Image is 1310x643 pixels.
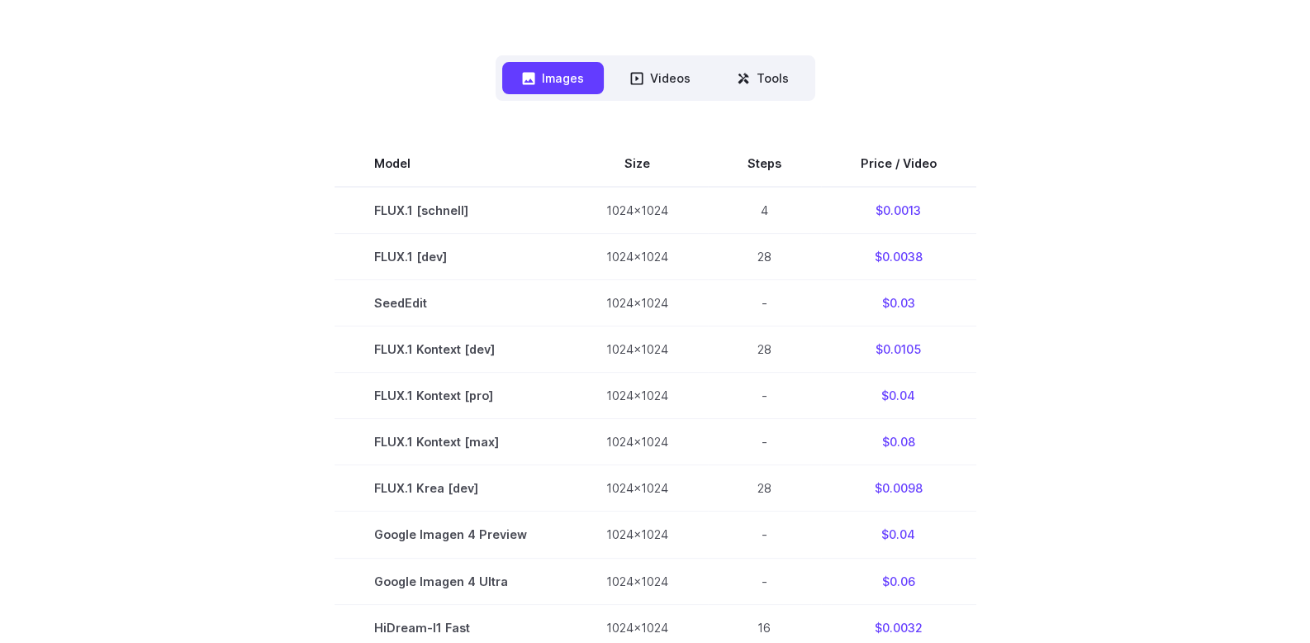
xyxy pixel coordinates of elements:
[567,280,708,326] td: 1024x1024
[567,512,708,558] td: 1024x1024
[708,141,821,187] th: Steps
[335,419,567,465] td: FLUX.1 Kontext [max]
[567,234,708,280] td: 1024x1024
[821,419,976,465] td: $0.08
[567,326,708,373] td: 1024x1024
[708,512,821,558] td: -
[335,234,567,280] td: FLUX.1 [dev]
[335,141,567,187] th: Model
[717,62,809,94] button: Tools
[335,187,567,234] td: FLUX.1 [schnell]
[567,141,708,187] th: Size
[610,62,710,94] button: Videos
[335,465,567,512] td: FLUX.1 Krea [dev]
[567,187,708,234] td: 1024x1024
[502,62,604,94] button: Images
[708,234,821,280] td: 28
[335,280,567,326] td: SeedEdit
[821,234,976,280] td: $0.0038
[708,280,821,326] td: -
[567,465,708,512] td: 1024x1024
[708,326,821,373] td: 28
[821,141,976,187] th: Price / Video
[821,326,976,373] td: $0.0105
[821,512,976,558] td: $0.04
[821,187,976,234] td: $0.0013
[567,419,708,465] td: 1024x1024
[708,373,821,419] td: -
[821,280,976,326] td: $0.03
[821,558,976,604] td: $0.06
[708,187,821,234] td: 4
[567,558,708,604] td: 1024x1024
[708,419,821,465] td: -
[821,373,976,419] td: $0.04
[821,465,976,512] td: $0.0098
[335,512,567,558] td: Google Imagen 4 Preview
[335,558,567,604] td: Google Imagen 4 Ultra
[708,558,821,604] td: -
[567,373,708,419] td: 1024x1024
[335,326,567,373] td: FLUX.1 Kontext [dev]
[335,373,567,419] td: FLUX.1 Kontext [pro]
[708,465,821,512] td: 28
